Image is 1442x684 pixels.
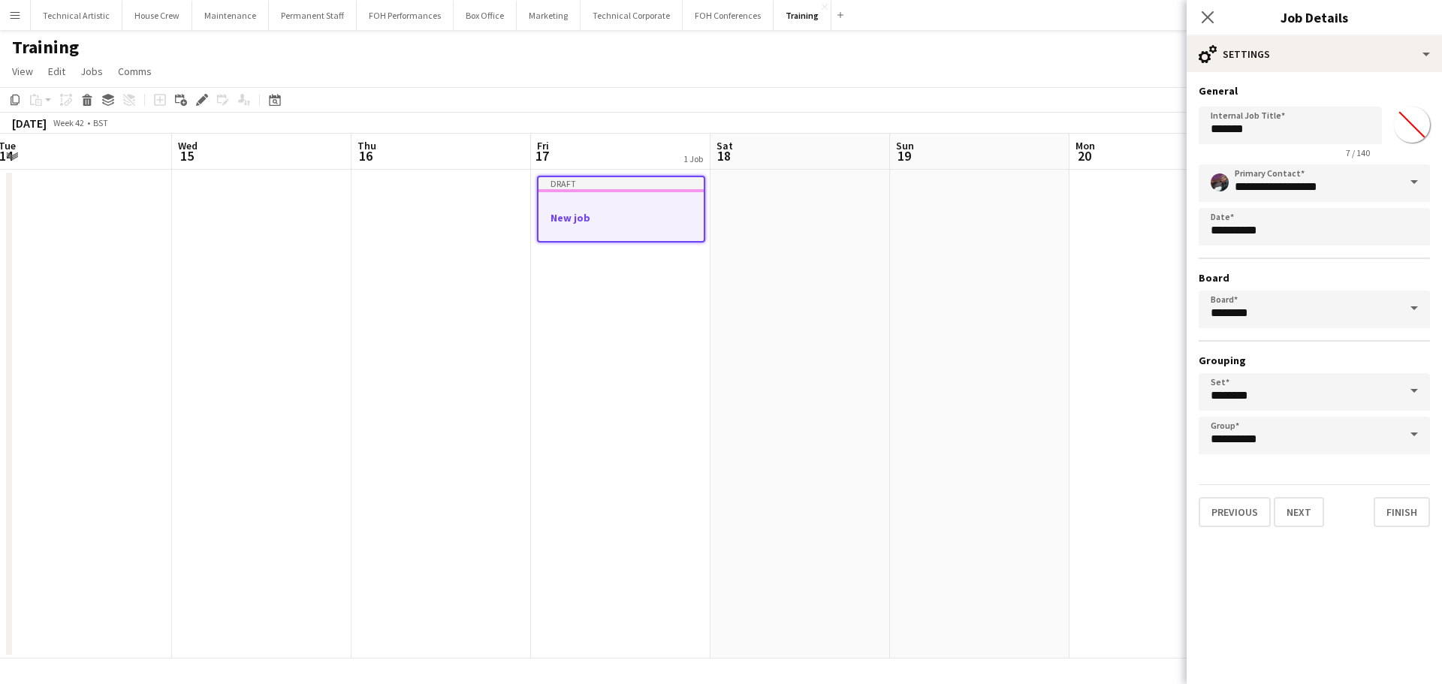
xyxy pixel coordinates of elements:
span: Wed [178,139,198,152]
h3: New job [538,211,704,224]
span: 7 / 140 [1334,147,1382,158]
h3: Board [1199,271,1430,285]
button: Technical Corporate [581,1,683,30]
span: Fri [537,139,549,152]
button: House Crew [122,1,192,30]
a: View [6,62,39,81]
h1: Training [12,36,79,59]
span: 20 [1073,147,1095,164]
span: Sun [896,139,914,152]
span: 18 [714,147,733,164]
span: Jobs [80,65,103,78]
h3: Job Details [1187,8,1442,27]
span: 15 [176,147,198,164]
span: Edit [48,65,65,78]
span: Comms [118,65,152,78]
h3: Grouping [1199,354,1430,367]
button: Box Office [454,1,517,30]
button: Marketing [517,1,581,30]
button: Previous [1199,497,1271,527]
a: Edit [42,62,71,81]
a: Jobs [74,62,109,81]
div: Draft [538,177,704,189]
a: Comms [112,62,158,81]
button: Permanent Staff [269,1,357,30]
button: FOH Conferences [683,1,774,30]
app-job-card: DraftNew job [537,176,705,243]
div: 1 Job [683,153,703,164]
span: Thu [357,139,376,152]
div: Settings [1187,36,1442,72]
button: Next [1274,497,1324,527]
span: 19 [894,147,914,164]
button: FOH Performances [357,1,454,30]
span: Sat [716,139,733,152]
span: 17 [535,147,549,164]
h3: General [1199,84,1430,98]
div: BST [93,117,108,128]
button: Technical Artistic [31,1,122,30]
button: Maintenance [192,1,269,30]
button: Training [774,1,831,30]
span: View [12,65,33,78]
span: Mon [1075,139,1095,152]
span: 16 [355,147,376,164]
button: Finish [1374,497,1430,527]
div: [DATE] [12,116,47,131]
span: Week 42 [50,117,87,128]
